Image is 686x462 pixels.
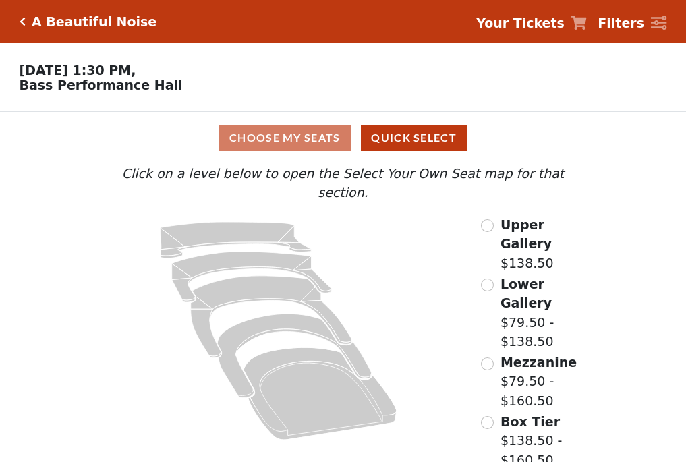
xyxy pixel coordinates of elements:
[172,252,332,302] path: Lower Gallery - Seats Available: 25
[244,347,397,440] path: Orchestra / Parterre Circle - Seats Available: 23
[361,125,467,151] button: Quick Select
[501,353,591,411] label: $79.50 - $160.50
[501,275,591,351] label: $79.50 - $138.50
[476,13,587,33] a: Your Tickets
[32,14,156,30] h5: A Beautiful Noise
[501,414,560,429] span: Box Tier
[95,164,590,202] p: Click on a level below to open the Select Your Own Seat map for that section.
[598,16,644,30] strong: Filters
[501,215,591,273] label: $138.50
[501,217,552,252] span: Upper Gallery
[598,13,666,33] a: Filters
[501,277,552,311] span: Lower Gallery
[20,17,26,26] a: Click here to go back to filters
[161,222,312,258] path: Upper Gallery - Seats Available: 269
[476,16,565,30] strong: Your Tickets
[501,355,577,370] span: Mezzanine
